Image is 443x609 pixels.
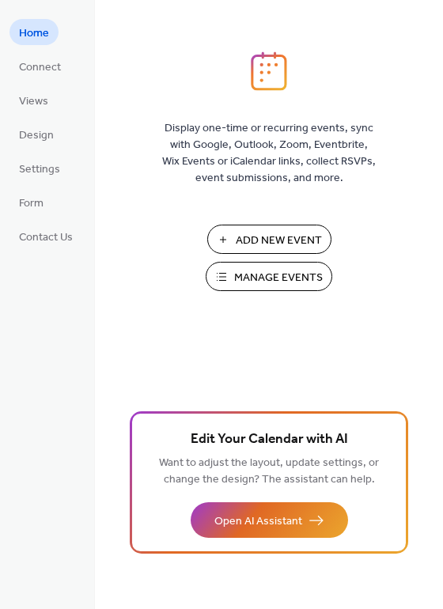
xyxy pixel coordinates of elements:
[19,59,61,76] span: Connect
[236,233,322,249] span: Add New Event
[9,189,53,215] a: Form
[19,25,49,42] span: Home
[19,161,60,178] span: Settings
[9,87,58,113] a: Views
[9,53,70,79] a: Connect
[206,262,332,291] button: Manage Events
[251,51,287,91] img: logo_icon.svg
[9,19,59,45] a: Home
[19,93,48,110] span: Views
[191,502,348,538] button: Open AI Assistant
[19,195,44,212] span: Form
[207,225,331,254] button: Add New Event
[19,229,73,246] span: Contact Us
[19,127,54,144] span: Design
[9,121,63,147] a: Design
[234,270,323,286] span: Manage Events
[9,223,82,249] a: Contact Us
[214,513,302,530] span: Open AI Assistant
[9,155,70,181] a: Settings
[191,429,348,451] span: Edit Your Calendar with AI
[162,120,376,187] span: Display one-time or recurring events, sync with Google, Outlook, Zoom, Eventbrite, Wix Events or ...
[159,452,379,490] span: Want to adjust the layout, update settings, or change the design? The assistant can help.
